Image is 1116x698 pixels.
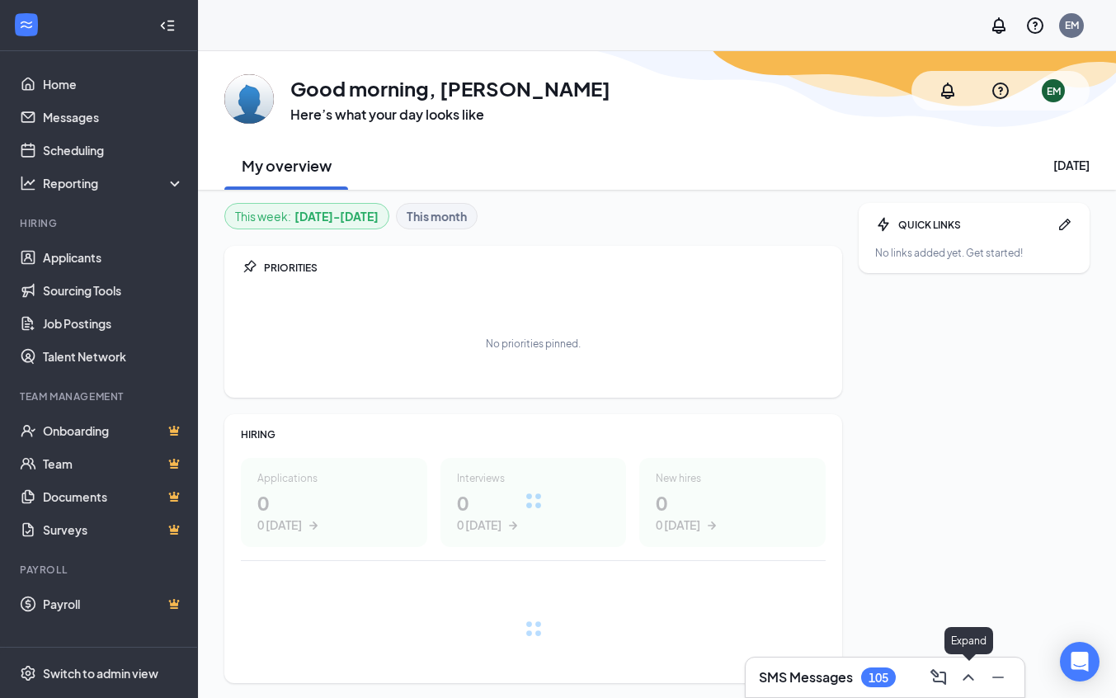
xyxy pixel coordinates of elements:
[294,207,379,225] b: [DATE] - [DATE]
[20,389,181,403] div: Team Management
[290,74,610,102] h1: Good morning, [PERSON_NAME]
[235,207,379,225] div: This week :
[18,17,35,33] svg: WorkstreamLogo
[989,16,1009,35] svg: Notifications
[43,587,184,620] a: PayrollCrown
[43,134,184,167] a: Scheduling
[486,337,581,351] div: No priorities pinned.
[875,216,892,233] svg: Bolt
[159,17,176,34] svg: Collapse
[241,259,257,276] svg: Pin
[241,427,826,441] div: HIRING
[43,340,184,373] a: Talent Network
[43,480,184,513] a: DocumentsCrown
[1025,16,1045,35] svg: QuestionInfo
[20,216,181,230] div: Hiring
[985,664,1011,691] button: Minimize
[938,81,958,101] svg: Notifications
[43,513,184,546] a: SurveysCrown
[869,671,888,685] div: 105
[1053,157,1090,173] div: [DATE]
[958,667,978,687] svg: ChevronUp
[43,241,184,274] a: Applicants
[875,246,1073,260] div: No links added yet. Get started!
[991,81,1010,101] svg: QuestionInfo
[20,563,181,577] div: Payroll
[20,665,36,681] svg: Settings
[1047,84,1061,98] div: EM
[944,627,993,654] div: Expand
[988,667,1008,687] svg: Minimize
[925,664,952,691] button: ComposeMessage
[929,667,949,687] svg: ComposeMessage
[43,307,184,340] a: Job Postings
[407,207,467,225] b: This month
[242,155,332,176] h2: My overview
[20,175,36,191] svg: Analysis
[1057,216,1073,233] svg: Pen
[43,414,184,447] a: OnboardingCrown
[43,447,184,480] a: TeamCrown
[759,668,853,686] h3: SMS Messages
[955,664,982,691] button: ChevronUp
[43,274,184,307] a: Sourcing Tools
[290,106,610,124] h3: Here’s what your day looks like
[898,218,1050,232] div: QUICK LINKS
[43,175,185,191] div: Reporting
[264,261,826,275] div: PRIORITIES
[43,68,184,101] a: Home
[43,665,158,681] div: Switch to admin view
[1065,18,1079,32] div: EM
[1060,642,1100,681] div: Open Intercom Messenger
[224,74,274,124] img: Ed Miller
[43,101,184,134] a: Messages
